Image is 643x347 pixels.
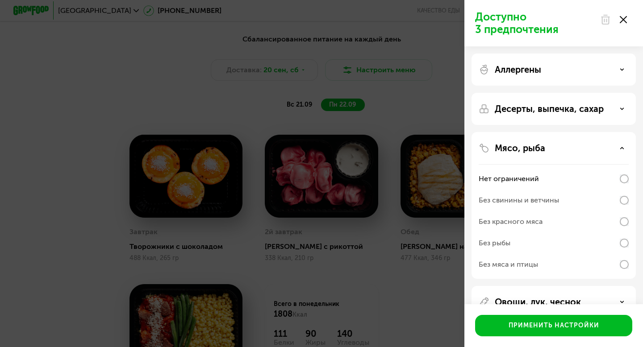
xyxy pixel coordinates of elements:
[509,321,599,330] div: Применить настройки
[475,11,595,36] p: Доступно 3 предпочтения
[495,297,581,307] p: Овощи, лук, чеснок
[495,64,541,75] p: Аллергены
[479,173,539,184] div: Нет ограничений
[495,103,604,114] p: Десерты, выпечка, сахар
[479,195,559,206] div: Без свинины и ветчины
[479,216,543,227] div: Без красного мяса
[475,315,632,336] button: Применить настройки
[479,259,538,270] div: Без мяса и птицы
[479,238,510,248] div: Без рыбы
[495,143,545,153] p: Мясо, рыба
